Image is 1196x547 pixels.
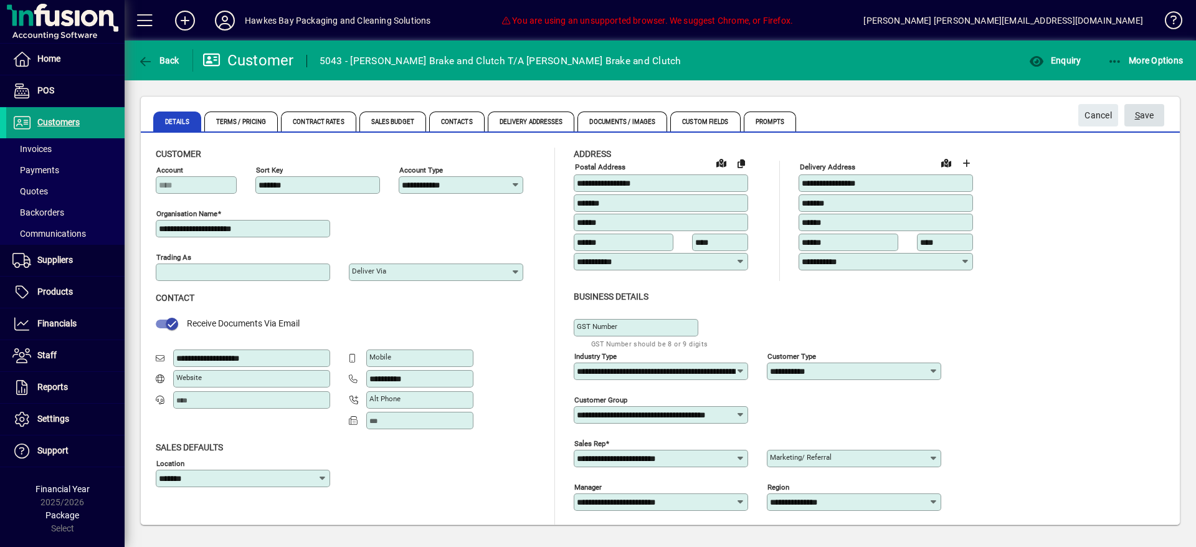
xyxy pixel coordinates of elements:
[1026,49,1084,72] button: Enquiry
[591,336,708,351] mat-hint: GST Number should be 8 or 9 digits
[574,149,611,159] span: Address
[165,9,205,32] button: Add
[1029,55,1081,65] span: Enquiry
[767,351,816,360] mat-label: Customer type
[156,442,223,452] span: Sales defaults
[320,51,681,71] div: 5043 - [PERSON_NAME] Brake and Clutch T/A [PERSON_NAME] Brake and Clutch
[352,267,386,275] mat-label: Deliver via
[156,293,194,303] span: Contact
[1124,104,1164,126] button: Save
[37,382,68,392] span: Reports
[731,153,751,173] button: Copy to Delivery address
[767,482,789,491] mat-label: Region
[1135,105,1154,126] span: ave
[369,353,391,361] mat-label: Mobile
[6,138,125,159] a: Invoices
[37,318,77,328] span: Financials
[744,112,797,131] span: Prompts
[12,186,48,196] span: Quotes
[135,49,183,72] button: Back
[125,49,193,72] app-page-header-button: Back
[6,245,125,276] a: Suppliers
[37,287,73,297] span: Products
[577,112,667,131] span: Documents / Images
[12,207,64,217] span: Backorders
[45,510,79,520] span: Package
[156,209,217,218] mat-label: Organisation name
[205,9,245,32] button: Profile
[6,340,125,371] a: Staff
[574,439,605,447] mat-label: Sales rep
[6,75,125,107] a: POS
[6,372,125,403] a: Reports
[6,404,125,435] a: Settings
[176,373,202,382] mat-label: Website
[770,453,832,462] mat-label: Marketing/ Referral
[37,350,57,360] span: Staff
[37,54,60,64] span: Home
[187,318,300,328] span: Receive Documents Via Email
[6,223,125,244] a: Communications
[12,165,59,175] span: Payments
[153,112,201,131] span: Details
[574,351,617,360] mat-label: Industry type
[138,55,179,65] span: Back
[156,459,184,467] mat-label: Location
[6,181,125,202] a: Quotes
[204,112,278,131] span: Terms / Pricing
[1135,110,1140,120] span: S
[245,11,431,31] div: Hawkes Bay Packaging and Cleaning Solutions
[281,112,356,131] span: Contract Rates
[1108,55,1184,65] span: More Options
[711,153,731,173] a: View on map
[1078,104,1118,126] button: Cancel
[36,484,90,494] span: Financial Year
[202,50,294,70] div: Customer
[956,153,976,173] button: Choose address
[37,255,73,265] span: Suppliers
[6,277,125,308] a: Products
[12,144,52,154] span: Invoices
[574,395,627,404] mat-label: Customer group
[369,394,401,403] mat-label: Alt Phone
[399,166,443,174] mat-label: Account Type
[6,159,125,181] a: Payments
[37,414,69,424] span: Settings
[1104,49,1187,72] button: More Options
[429,112,485,131] span: Contacts
[670,112,740,131] span: Custom Fields
[574,482,602,491] mat-label: Manager
[6,308,125,340] a: Financials
[12,229,86,239] span: Communications
[359,112,426,131] span: Sales Budget
[156,253,191,262] mat-label: Trading as
[577,322,617,331] mat-label: GST Number
[1084,105,1112,126] span: Cancel
[488,112,575,131] span: Delivery Addresses
[156,166,183,174] mat-label: Account
[37,445,69,455] span: Support
[37,85,54,95] span: POS
[501,16,793,26] span: You are using an unsupported browser. We suggest Chrome, or Firefox.
[574,292,648,302] span: Business details
[37,117,80,127] span: Customers
[6,44,125,75] a: Home
[1156,2,1180,43] a: Knowledge Base
[863,11,1143,31] div: [PERSON_NAME] [PERSON_NAME][EMAIL_ADDRESS][DOMAIN_NAME]
[256,166,283,174] mat-label: Sort key
[156,149,201,159] span: Customer
[6,202,125,223] a: Backorders
[936,153,956,173] a: View on map
[6,435,125,467] a: Support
